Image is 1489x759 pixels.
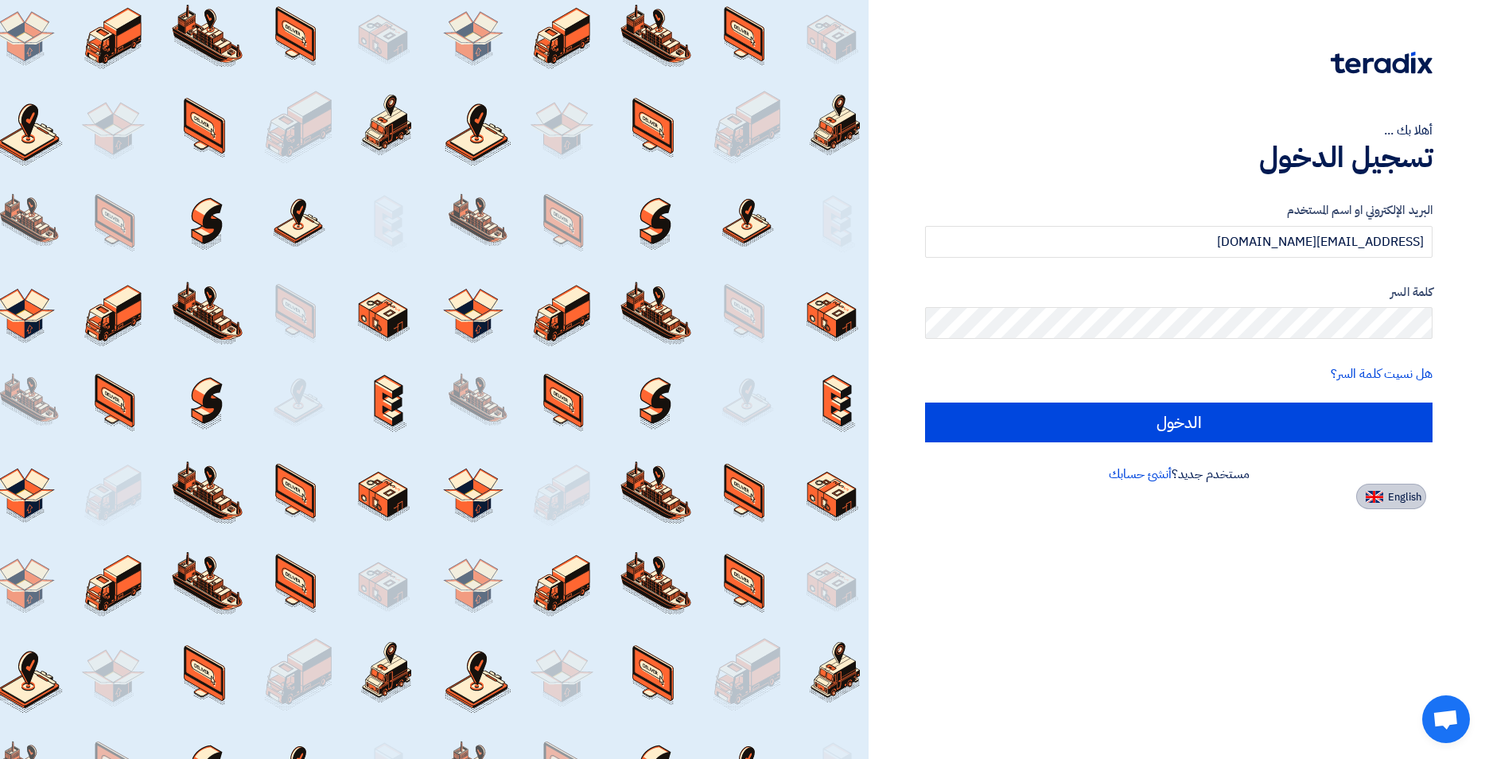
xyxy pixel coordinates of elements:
[1388,492,1421,503] span: English
[925,226,1433,258] input: أدخل بريد العمل الإلكتروني او اسم المستخدم الخاص بك ...
[925,403,1433,442] input: الدخول
[925,283,1433,302] label: كلمة السر
[1422,695,1470,743] a: Open chat
[925,140,1433,175] h1: تسجيل الدخول
[1109,465,1172,484] a: أنشئ حسابك
[925,465,1433,484] div: مستخدم جديد؟
[925,121,1433,140] div: أهلا بك ...
[1356,484,1426,509] button: English
[1366,491,1383,503] img: en-US.png
[1331,52,1433,74] img: Teradix logo
[1331,364,1433,383] a: هل نسيت كلمة السر؟
[925,201,1433,220] label: البريد الإلكتروني او اسم المستخدم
